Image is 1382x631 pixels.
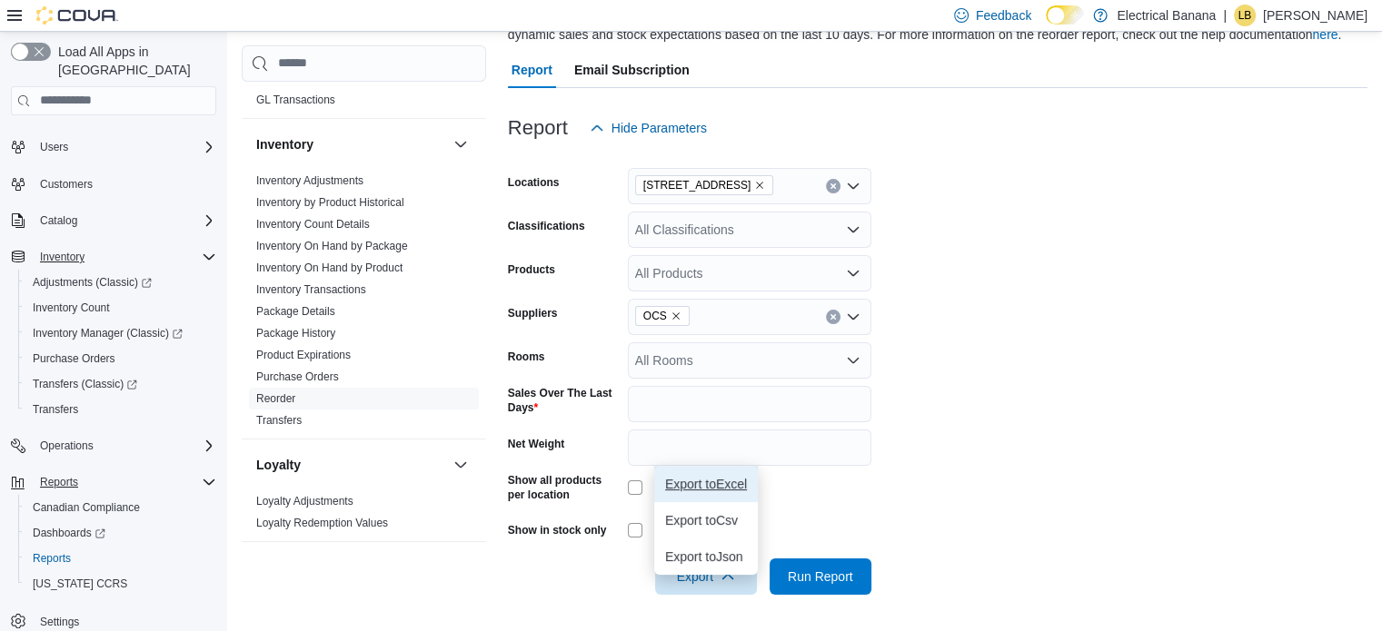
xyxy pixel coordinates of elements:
button: Purchase Orders [18,346,224,371]
button: Open list of options [846,222,860,237]
span: Dashboards [25,522,216,544]
a: Inventory by Product Historical [256,196,404,209]
span: Purchase Orders [256,370,339,384]
p: [PERSON_NAME] [1263,5,1367,26]
button: Inventory [256,135,446,153]
input: Dark Mode [1046,5,1084,25]
h3: Inventory [256,135,313,153]
span: Users [40,140,68,154]
span: Export [666,558,746,595]
span: Inventory [33,246,216,268]
span: Inventory Manager (Classic) [25,322,216,344]
span: Product Expirations [256,348,351,362]
a: Inventory Count Details [256,218,370,231]
button: Canadian Compliance [18,495,224,520]
button: Users [4,134,224,160]
span: Reorder [256,391,295,406]
button: Inventory [450,133,472,155]
button: Open list of options [846,310,860,324]
span: Operations [40,439,94,453]
button: Open list of options [846,266,860,281]
a: Inventory Manager (Classic) [25,322,190,344]
button: Clear input [826,179,840,193]
a: Product Expirations [256,349,351,361]
p: Electrical Banana [1117,5,1216,26]
button: Hide Parameters [582,110,714,146]
button: Clear input [826,310,840,324]
button: [US_STATE] CCRS [18,571,224,596]
label: Sales Over The Last Days [508,386,621,415]
button: Open list of options [846,179,860,193]
a: Package Details [256,305,335,318]
a: Inventory Transactions [256,283,366,296]
label: Suppliers [508,306,558,320]
button: Operations [4,433,224,458]
a: Reports [25,547,78,569]
a: Loyalty Redemption Values [256,517,388,529]
span: Inventory On Hand by Product [256,261,403,275]
span: Inventory Manager (Classic) [33,326,183,340]
div: Inventory [242,170,486,439]
a: Inventory Adjustments [256,174,363,187]
button: Remove 693 Somerset St W. from selection in this group [754,180,765,191]
span: Transfers (Classic) [25,373,216,395]
button: Loyalty [256,456,446,474]
span: GL Transactions [256,93,335,107]
div: Lina Bitchakova [1234,5,1256,26]
span: Run Report [788,567,853,586]
a: Adjustments (Classic) [25,271,159,293]
span: [US_STATE] CCRS [33,577,127,591]
span: Customers [40,177,93,192]
span: Operations [33,435,216,457]
span: Package Details [256,304,335,319]
span: Purchase Orders [25,348,216,370]
a: here [1312,27,1337,42]
button: Open list of options [846,353,860,368]
span: Transfers [33,402,78,417]
span: Canadian Compliance [25,497,216,518]
button: Export toExcel [654,466,758,502]
a: [US_STATE] CCRS [25,573,134,595]
a: Dashboards [18,520,224,546]
label: Show in stock only [508,523,607,537]
span: Export to Csv [665,513,747,527]
a: Inventory Manager (Classic) [18,320,224,346]
img: Cova [36,6,118,25]
span: Export to Json [665,549,747,564]
a: Transfers [25,399,85,420]
span: Adjustments (Classic) [25,271,216,293]
span: Inventory Count Details [256,217,370,232]
button: Transfers [18,397,224,422]
span: Dashboards [33,526,105,540]
p: | [1223,5,1227,26]
h3: Loyalty [256,456,301,474]
span: Inventory Adjustments [256,173,363,188]
span: Reports [25,547,216,569]
button: Reports [33,471,85,493]
span: Users [33,136,216,158]
a: Inventory Count [25,297,117,319]
div: Loyalty [242,490,486,541]
span: Inventory Count [25,297,216,319]
span: Washington CCRS [25,573,216,595]
button: Loyalty [450,454,472,476]
button: Customers [4,171,224,197]
span: Loyalty Redemption Values [256,516,388,530]
span: Canadian Compliance [33,500,140,515]
span: Hide Parameters [611,119,707,137]
a: Inventory On Hand by Package [256,240,408,252]
span: OCS [643,307,667,325]
span: Email Subscription [574,52,690,88]
button: Inventory [4,244,224,270]
a: Purchase Orders [25,348,123,370]
button: Users [33,136,75,158]
label: Products [508,262,555,277]
span: Customers [33,173,216,195]
span: Inventory [40,250,85,264]
label: Locations [508,175,560,190]
button: Catalog [33,210,85,232]
a: GL Transactions [256,94,335,106]
span: Loyalty Adjustments [256,494,353,508]
button: Export toCsv [654,502,758,538]
label: Net Weight [508,437,564,451]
